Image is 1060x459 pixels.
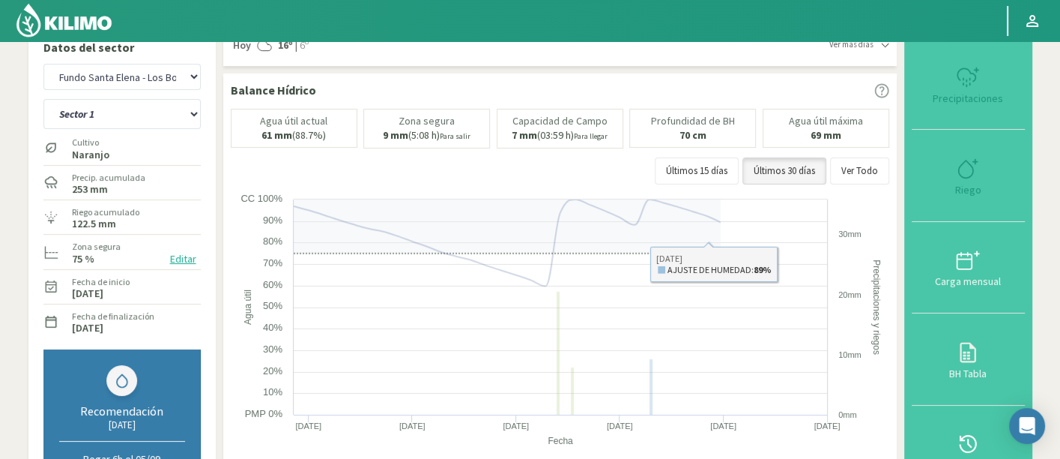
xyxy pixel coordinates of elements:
[789,115,863,127] p: Agua útil máxima
[262,386,282,397] text: 10%
[72,275,130,289] label: Fecha de inicio
[72,310,154,323] label: Fecha de finalización
[830,157,889,184] button: Ver Todo
[916,93,1020,103] div: Precipitaciones
[261,130,326,141] p: (88.7%)
[838,350,861,359] text: 10mm
[72,205,139,219] label: Riego acumulado
[512,115,608,127] p: Capacidad de Campo
[43,38,201,56] p: Datos del sector
[262,279,282,290] text: 60%
[72,150,109,160] label: Naranjo
[59,418,185,431] div: [DATE]
[231,81,316,99] p: Balance Hídrico
[72,289,103,298] label: [DATE]
[262,343,282,355] text: 30%
[242,289,252,325] text: Agua útil
[503,421,529,430] text: [DATE]
[912,222,1025,313] button: Carga mensual
[262,365,282,376] text: 20%
[838,410,856,419] text: 0mm
[383,128,408,142] b: 9 mm
[548,436,573,446] text: Fecha
[295,421,321,430] text: [DATE]
[72,136,109,149] label: Cultivo
[916,184,1020,195] div: Riego
[297,38,309,53] span: 6º
[1009,408,1045,444] div: Open Intercom Messenger
[72,240,121,253] label: Zona segura
[838,229,861,238] text: 30mm
[912,38,1025,130] button: Precipitaciones
[240,193,282,204] text: CC 100%
[262,300,282,311] text: 50%
[383,130,470,142] p: (5:08 h)
[59,403,185,418] div: Recomendación
[262,214,282,226] text: 90%
[295,38,297,53] span: |
[72,184,108,194] label: 253 mm
[651,115,735,127] p: Profundidad de BH
[710,421,736,430] text: [DATE]
[916,368,1020,379] div: BH Tabla
[606,421,632,430] text: [DATE]
[512,128,537,142] b: 7 mm
[72,254,94,264] label: 75 %
[262,235,282,247] text: 80%
[278,38,293,52] strong: 16º
[399,115,455,127] p: Zona segura
[838,290,861,299] text: 20mm
[72,171,145,184] label: Precip. acumulada
[679,128,706,142] b: 70 cm
[512,130,608,142] p: (03:59 h)
[814,421,840,430] text: [DATE]
[574,131,608,141] small: Para llegar
[829,38,873,51] span: Ver más días
[166,250,201,268] button: Editar
[15,2,113,38] img: Kilimo
[399,421,425,430] text: [DATE]
[231,38,251,53] span: Hoy
[262,257,282,268] text: 70%
[916,276,1020,286] div: Carga mensual
[261,128,292,142] b: 61 mm
[72,323,103,333] label: [DATE]
[811,128,841,142] b: 69 mm
[742,157,826,184] button: Últimos 30 días
[440,131,470,141] small: Para salir
[260,115,327,127] p: Agua útil actual
[262,322,282,333] text: 40%
[244,408,282,419] text: PMP 0%
[912,130,1025,221] button: Riego
[655,157,739,184] button: Últimos 15 días
[912,313,1025,405] button: BH Tabla
[72,219,116,229] label: 122.5 mm
[871,259,882,355] text: Precipitaciones y riegos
